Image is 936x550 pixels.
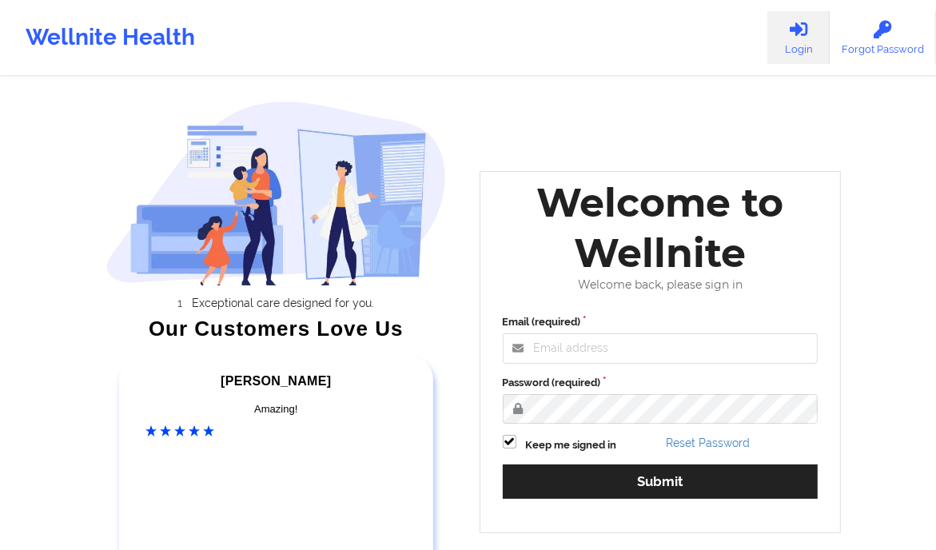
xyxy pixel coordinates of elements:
a: Forgot Password [830,11,936,64]
img: wellnite-auth-hero_200.c722682e.png [106,101,446,285]
a: Reset Password [666,436,750,449]
div: Amazing! [145,401,407,417]
span: [PERSON_NAME] [221,374,331,388]
label: Keep me signed in [526,437,617,453]
label: Email (required) [503,314,819,330]
input: Email address [503,333,819,364]
div: Welcome back, please sign in [492,278,830,292]
a: Login [767,11,830,64]
div: Our Customers Love Us [106,321,446,337]
label: Password (required) [503,375,819,391]
div: Welcome to Wellnite [492,177,830,278]
li: Exceptional care designed for you. [121,297,446,309]
button: Submit [503,464,819,499]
